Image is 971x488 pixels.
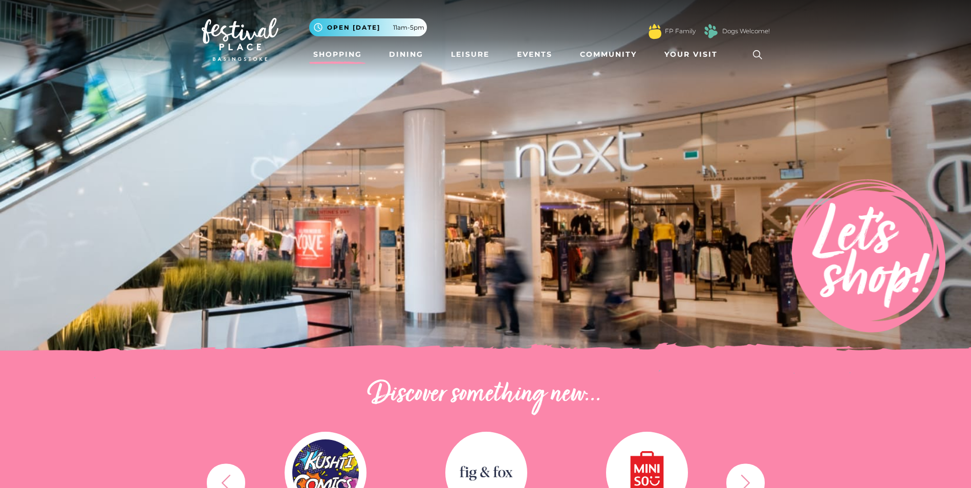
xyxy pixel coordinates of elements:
button: Open [DATE] 11am-5pm [309,18,427,36]
a: FP Family [665,27,696,36]
a: Community [576,45,641,64]
span: Open [DATE] [327,23,380,32]
span: 11am-5pm [393,23,424,32]
span: Your Visit [664,49,718,60]
a: Dogs Welcome! [722,27,770,36]
a: Your Visit [660,45,727,64]
a: Events [513,45,556,64]
h2: Discover something new... [202,379,770,411]
a: Shopping [309,45,366,64]
img: Festival Place Logo [202,18,278,61]
a: Dining [385,45,427,64]
a: Leisure [447,45,493,64]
